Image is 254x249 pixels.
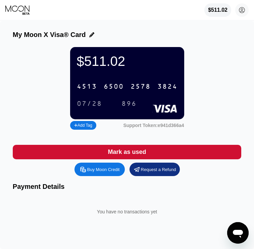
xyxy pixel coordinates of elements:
div: Buy Moon Credit [87,167,120,172]
div: My Moon X Visa® Card [13,31,86,39]
div: 6500 [104,83,124,91]
div: Add Tag [70,121,96,130]
div: Support Token: e941d366a4 [123,123,184,128]
div: Payment Details [13,183,241,191]
div: Support Token:e941d366a4 [123,123,184,128]
div: 4513 [77,83,97,91]
div: You have no transactions yet [18,202,236,221]
div: 3824 [157,83,177,91]
div: Request a Refund [141,167,176,172]
div: 07/28 [72,98,107,109]
iframe: Button to launch messaging window [227,222,249,244]
div: $511.02 [208,7,227,13]
div: Mark as used [13,145,241,159]
div: 07/28 [77,100,102,108]
div: Add Tag [74,123,92,128]
div: 896 [116,98,142,109]
div: Buy Moon Credit [74,163,125,176]
div: 896 [121,100,137,108]
div: Mark as used [108,148,146,156]
div: 2578 [131,83,151,91]
div: Request a Refund [130,163,180,176]
div: $511.02 [77,54,177,69]
div: 4513650025783824 [73,80,182,93]
div: $511.02 [204,3,231,17]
